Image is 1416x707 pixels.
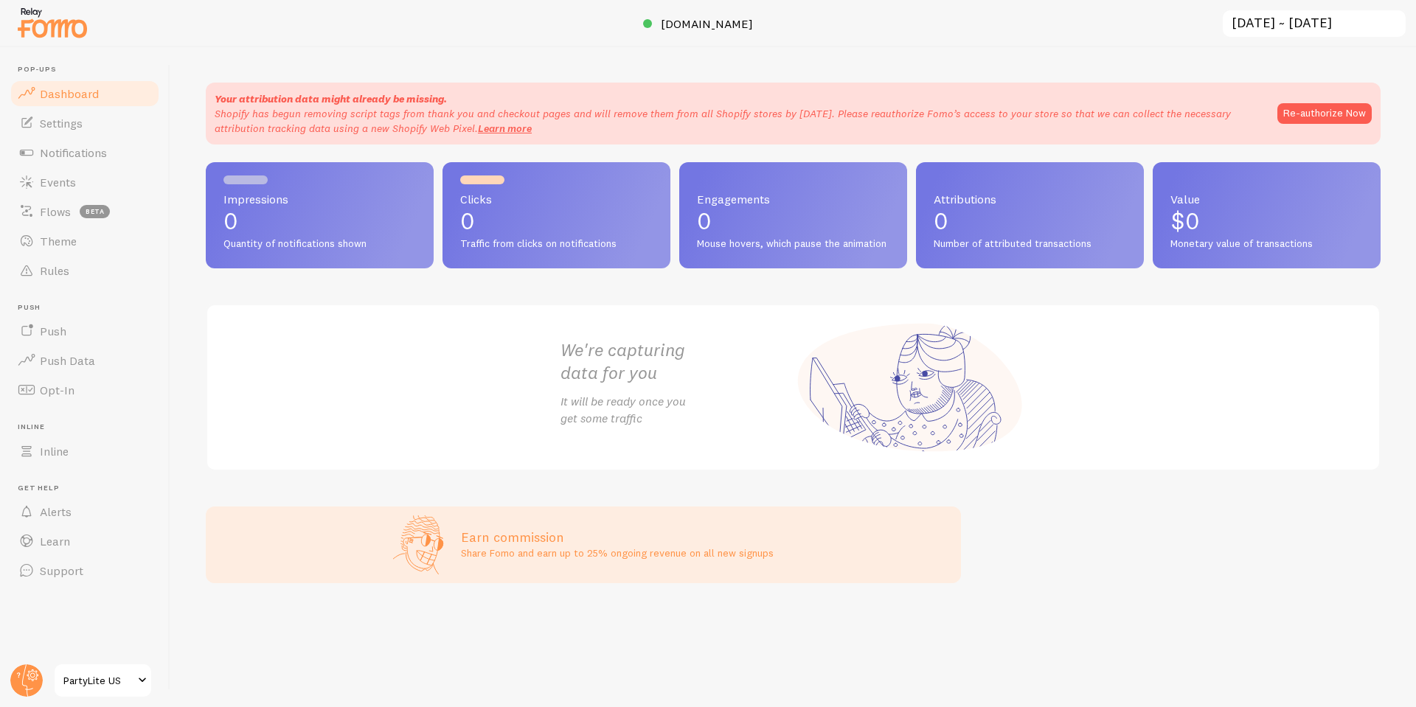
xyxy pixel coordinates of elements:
a: PartyLite US [53,663,153,698]
p: Shopify has begun removing script tags from thank you and checkout pages and will remove them fro... [215,106,1263,136]
a: Support [9,556,161,585]
span: Dashboard [40,86,99,101]
a: Push [9,316,161,346]
span: Rules [40,263,69,278]
p: It will be ready once you get some traffic [560,393,794,427]
span: Mouse hovers, which pause the animation [697,237,889,251]
a: Learn more [478,122,532,135]
h2: We're capturing data for you [560,338,794,384]
span: Push Data [40,353,95,368]
span: Traffic from clicks on notifications [460,237,653,251]
span: Flows [40,204,71,219]
a: Flows beta [9,197,161,226]
span: Alerts [40,504,72,519]
span: Impressions [223,193,416,205]
h3: Earn commission [461,529,774,546]
span: Theme [40,234,77,248]
span: Engagements [697,193,889,205]
span: Support [40,563,83,578]
span: Clicks [460,193,653,205]
p: 0 [223,209,416,233]
span: Inline [18,422,161,432]
span: Learn [40,534,70,548]
strong: Your attribution data might already be missing. [215,92,447,105]
span: Opt-In [40,383,74,397]
span: Attributions [934,193,1126,205]
a: Dashboard [9,79,161,108]
span: Settings [40,116,83,130]
span: Pop-ups [18,65,161,74]
span: Push [18,303,161,313]
span: Inline [40,444,69,459]
img: fomo-relay-logo-orange.svg [15,4,89,41]
a: Learn [9,526,161,556]
span: Number of attributed transactions [934,237,1126,251]
a: Settings [9,108,161,138]
span: Monetary value of transactions [1170,237,1363,251]
a: Rules [9,256,161,285]
span: Push [40,324,66,338]
a: Opt-In [9,375,161,405]
p: Share Fomo and earn up to 25% ongoing revenue on all new signups [461,546,774,560]
span: $0 [1170,206,1200,235]
a: Notifications [9,138,161,167]
a: Theme [9,226,161,256]
p: 0 [460,209,653,233]
span: PartyLite US [63,672,133,689]
span: Quantity of notifications shown [223,237,416,251]
button: Re-authorize Now [1277,103,1372,124]
span: Value [1170,193,1363,205]
span: Events [40,175,76,189]
p: 0 [934,209,1126,233]
a: Events [9,167,161,197]
a: Inline [9,436,161,466]
a: Alerts [9,497,161,526]
span: beta [80,205,110,218]
p: 0 [697,209,889,233]
span: Get Help [18,484,161,493]
a: Push Data [9,346,161,375]
span: Notifications [40,145,107,160]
